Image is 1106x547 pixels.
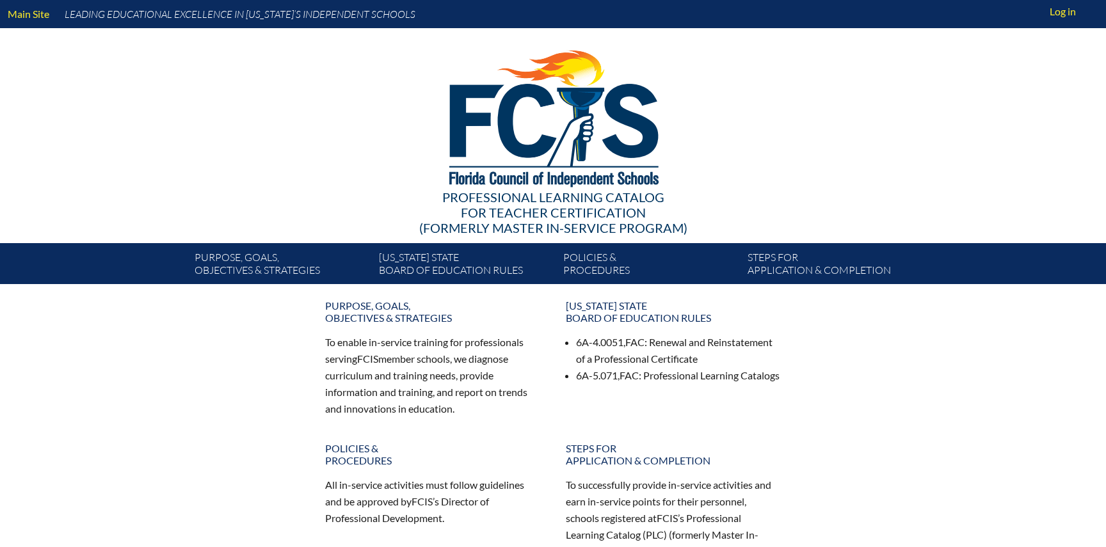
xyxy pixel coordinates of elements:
[325,334,540,416] p: To enable in-service training for professionals serving member schools, we diagnose curriculum an...
[657,512,678,524] span: FCIS
[374,248,558,284] a: [US_STATE] StateBoard of Education rules
[3,5,54,22] a: Main Site
[576,334,781,367] li: 6A-4.0051, : Renewal and Reinstatement of a Professional Certificate
[558,437,789,472] a: Steps forapplication & completion
[1050,4,1076,19] span: Log in
[317,294,548,329] a: Purpose, goals,objectives & strategies
[742,248,927,284] a: Steps forapplication & completion
[576,367,781,384] li: 6A-5.071, : Professional Learning Catalogs
[357,353,378,365] span: FCIS
[317,437,548,472] a: Policies &Procedures
[421,28,685,203] img: FCISlogo221.eps
[646,528,664,541] span: PLC
[620,369,639,381] span: FAC
[184,189,922,235] div: Professional Learning Catalog (formerly Master In-service Program)
[558,248,742,284] a: Policies &Procedures
[189,248,374,284] a: Purpose, goals,objectives & strategies
[558,294,789,329] a: [US_STATE] StateBoard of Education rules
[625,336,645,348] span: FAC
[325,477,540,527] p: All in-service activities must follow guidelines and be approved by ’s Director of Professional D...
[461,205,646,220] span: for Teacher Certification
[412,495,433,507] span: FCIS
